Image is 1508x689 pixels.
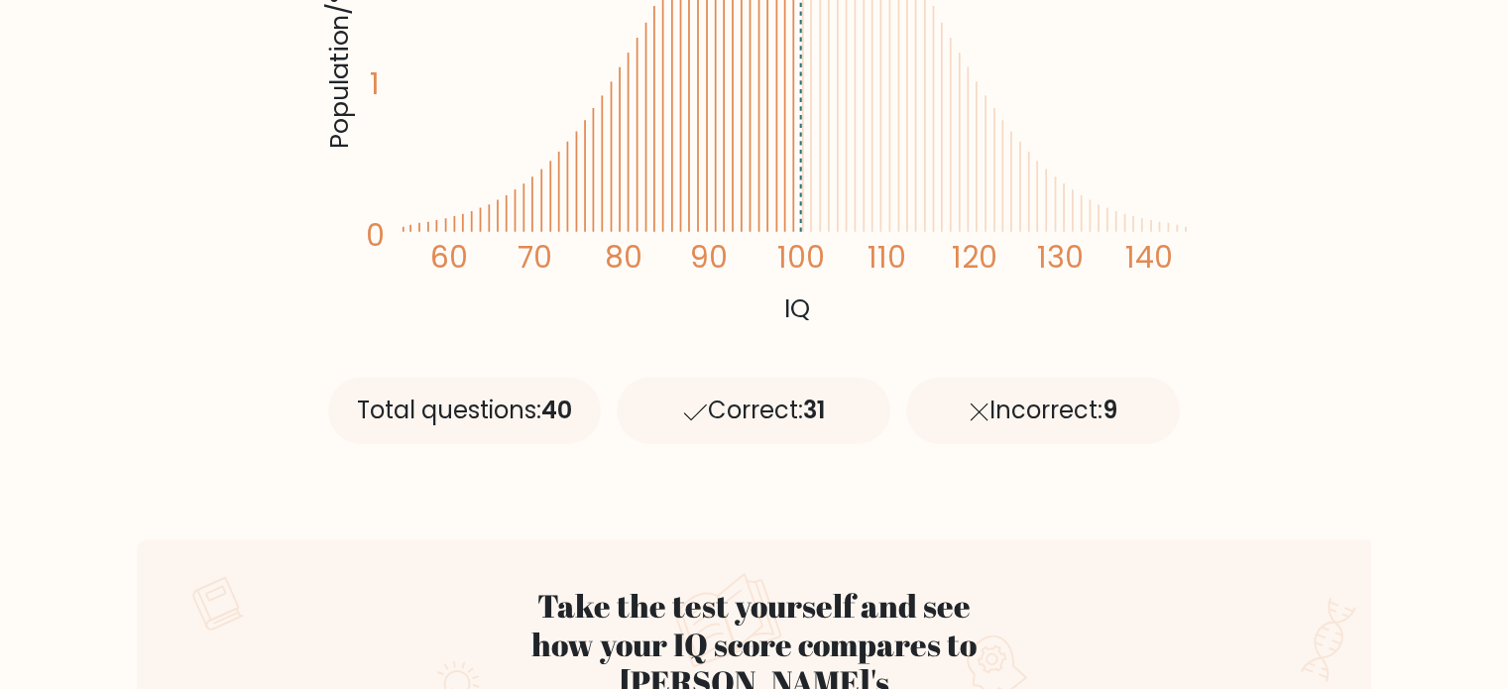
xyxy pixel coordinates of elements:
[906,377,1180,444] div: Incorrect:
[222,117,327,130] div: Keywords by Traffic
[200,115,216,131] img: tab_keywords_by_traffic_grey.svg
[58,115,73,131] img: tab_domain_overview_orange.svg
[1037,237,1084,278] tspan: 130
[79,117,177,130] div: Domain Overview
[604,237,641,278] tspan: 80
[802,394,824,426] span: 31
[32,52,48,67] img: website_grey.svg
[541,394,572,426] span: 40
[1102,394,1116,426] span: 9
[370,63,380,104] tspan: 1
[952,237,997,278] tspan: 120
[617,377,890,444] div: Correct:
[56,32,97,48] div: v 4.0.25
[1125,237,1173,278] tspan: 140
[429,237,467,278] tspan: 60
[777,237,825,278] tspan: 100
[690,237,728,278] tspan: 90
[784,290,810,326] tspan: IQ
[328,377,602,444] div: Total questions:
[366,216,385,257] tspan: 0
[52,52,218,67] div: Domain: [DOMAIN_NAME]
[868,237,906,278] tspan: 110
[32,32,48,48] img: logo_orange.svg
[518,237,552,278] tspan: 70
